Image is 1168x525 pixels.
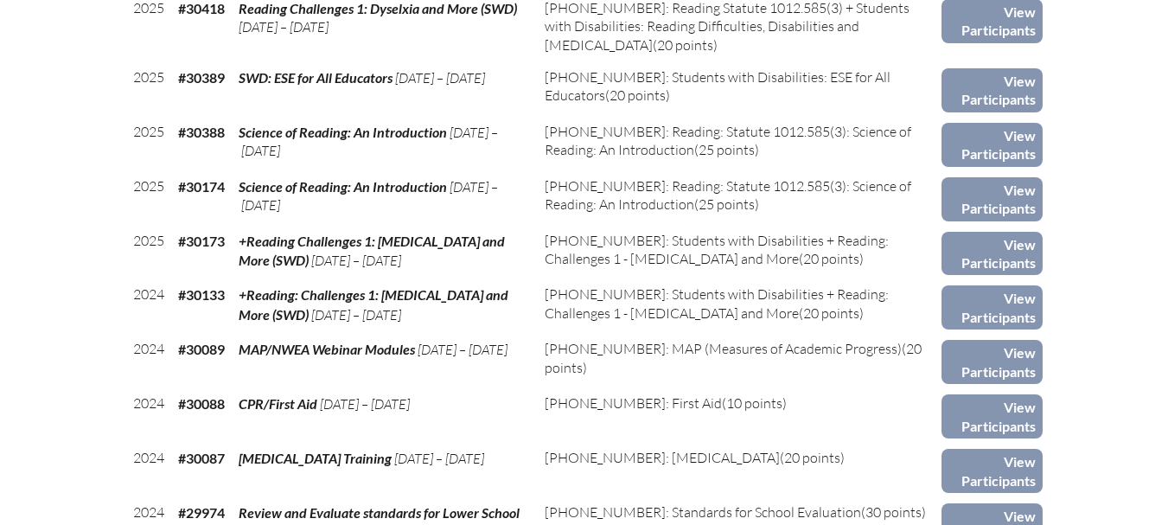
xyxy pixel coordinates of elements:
span: [DATE] – [DATE] [239,18,329,35]
b: #30388 [178,124,225,140]
span: [PHONE_NUMBER]: Reading: Statute 1012.585(3): Science of Reading: An Introduction [545,177,911,213]
td: (20 points) [538,61,941,116]
span: [PHONE_NUMBER]: Students with Disabilities + Reading: Challenges 1 - [MEDICAL_DATA] and More [545,285,889,321]
td: (25 points) [538,170,941,225]
span: CPR/First Aid [239,395,317,412]
span: [DATE] – [DATE] [418,341,507,358]
a: View Participants [941,449,1043,493]
td: (10 points) [538,387,941,442]
span: [DATE] – [DATE] [311,306,401,323]
span: Science of Reading: An Introduction [239,124,447,140]
td: 2025 [126,61,171,116]
span: [PHONE_NUMBER]: First Aid [545,394,722,412]
td: (20 points) [538,225,941,279]
span: [PHONE_NUMBER]: Standards for School Evaluation [545,503,861,521]
a: View Participants [941,68,1043,112]
b: #30088 [178,395,225,412]
span: [MEDICAL_DATA] Training [239,450,392,466]
b: #29974 [178,504,225,521]
a: View Participants [941,340,1043,384]
span: [DATE] – [DATE] [239,124,498,159]
td: 2025 [126,225,171,279]
span: [DATE] – [DATE] [394,450,484,467]
span: +Reading: Challenges 1: [MEDICAL_DATA] and More (SWD) [239,286,508,322]
span: [PHONE_NUMBER]: Reading: Statute 1012.585(3): Science of Reading: An Introduction [545,123,911,158]
span: [DATE] – [DATE] [239,178,498,214]
a: View Participants [941,177,1043,221]
a: View Participants [941,232,1043,276]
td: 2024 [126,279,171,333]
td: 2025 [126,170,171,225]
b: #30173 [178,233,225,249]
td: 2024 [126,442,171,496]
td: (20 points) [538,333,941,387]
b: #30389 [178,69,225,86]
td: (20 points) [538,442,941,496]
a: View Participants [941,285,1043,330]
td: (20 points) [538,279,941,333]
span: [PHONE_NUMBER]: Students with Disabilities + Reading: Challenges 1 - [MEDICAL_DATA] and More [545,232,889,267]
span: SWD: ESE for All Educators [239,69,393,86]
span: [DATE] – [DATE] [320,395,410,413]
span: [DATE] – [DATE] [311,252,401,269]
span: [DATE] – [DATE] [395,69,485,86]
b: #30174 [178,178,225,195]
b: #30089 [178,341,225,357]
span: [PHONE_NUMBER]: Students with Disabilities: ESE for All Educators [545,68,890,104]
b: #30133 [178,286,225,303]
td: (25 points) [538,116,941,170]
span: Science of Reading: An Introduction [239,178,447,195]
span: Review and Evaluate standards for Lower School [239,504,520,521]
td: 2024 [126,387,171,442]
a: View Participants [941,394,1043,439]
b: #30087 [178,450,225,466]
span: +Reading Challenges 1: [MEDICAL_DATA] and More (SWD) [239,233,505,268]
span: MAP/NWEA Webinar Modules [239,341,415,357]
span: [PHONE_NUMBER]: MAP (Measures of Academic Progress) [545,340,902,357]
span: [PHONE_NUMBER]: [MEDICAL_DATA] [545,449,780,466]
td: 2024 [126,333,171,387]
td: 2025 [126,116,171,170]
a: View Participants [941,123,1043,167]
